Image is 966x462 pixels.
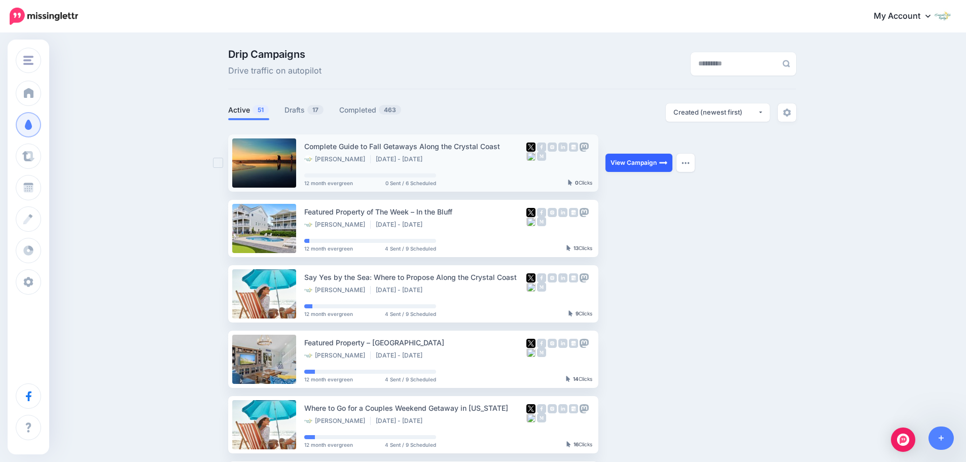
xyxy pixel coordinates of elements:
li: [PERSON_NAME] [304,155,371,163]
div: Featured Property of The Week – In the Bluff [304,206,526,218]
img: twitter-square.png [526,339,535,348]
li: [PERSON_NAME] [304,351,371,360]
img: facebook-grey-square.png [537,404,546,413]
li: [DATE] - [DATE] [376,351,427,360]
img: instagram-grey-square.png [548,143,557,152]
img: twitter-square.png [526,143,535,152]
img: medium-grey-square.png [537,217,546,226]
b: 13 [574,245,579,251]
button: Created (newest first) [666,103,770,122]
span: 4 Sent / 9 Scheduled [385,246,436,251]
img: arrow-long-right-white.png [659,159,667,167]
img: Missinglettr [10,8,78,25]
div: Created (newest first) [673,108,758,117]
img: bluesky-grey-square.png [526,152,535,161]
span: Drip Campaigns [228,49,321,59]
img: google_business-grey-square.png [569,404,578,413]
img: instagram-grey-square.png [548,339,557,348]
a: Active51 [228,104,269,116]
span: Drive traffic on autopilot [228,64,321,78]
img: pointer-grey-darker.png [566,376,570,382]
span: 51 [253,105,269,115]
img: medium-grey-square.png [537,348,546,357]
img: mastodon-grey-square.png [580,339,589,348]
span: 4 Sent / 9 Scheduled [385,442,436,447]
img: menu.png [23,56,33,65]
span: 12 month evergreen [304,311,353,316]
a: My Account [864,4,951,29]
span: 463 [379,105,401,115]
b: 9 [576,310,579,316]
img: linkedin-grey-square.png [558,208,567,217]
img: linkedin-grey-square.png [558,339,567,348]
span: 17 [307,105,324,115]
img: mastodon-grey-square.png [580,404,589,413]
img: instagram-grey-square.png [548,208,557,217]
li: [DATE] - [DATE] [376,155,427,163]
img: bluesky-grey-square.png [526,348,535,357]
img: instagram-grey-square.png [548,273,557,282]
img: facebook-grey-square.png [537,339,546,348]
img: pointer-grey-darker.png [568,310,573,316]
span: 0 Sent / 6 Scheduled [385,181,436,186]
img: twitter-square.png [526,273,535,282]
li: [PERSON_NAME] [304,417,371,425]
img: facebook-grey-square.png [537,208,546,217]
img: mastodon-grey-square.png [580,143,589,152]
img: bluesky-grey-square.png [526,413,535,422]
div: Clicks [566,376,592,382]
img: pointer-grey-darker.png [566,245,571,251]
img: dots.png [682,161,690,164]
img: google_business-grey-square.png [569,143,578,152]
span: 4 Sent / 9 Scheduled [385,377,436,382]
li: [DATE] - [DATE] [376,417,427,425]
div: Open Intercom Messenger [891,428,915,452]
span: 12 month evergreen [304,246,353,251]
li: [DATE] - [DATE] [376,221,427,229]
img: settings-grey.png [783,109,791,117]
div: Clicks [568,311,592,317]
img: facebook-grey-square.png [537,273,546,282]
div: Clicks [568,180,592,186]
img: bluesky-grey-square.png [526,217,535,226]
img: search-grey-6.png [782,60,790,67]
span: 12 month evergreen [304,442,353,447]
a: Drafts17 [284,104,324,116]
img: linkedin-grey-square.png [558,273,567,282]
img: twitter-square.png [526,208,535,217]
b: 16 [574,441,579,447]
img: medium-grey-square.png [537,413,546,422]
a: Completed463 [339,104,402,116]
img: facebook-grey-square.png [537,143,546,152]
img: instagram-grey-square.png [548,404,557,413]
img: linkedin-grey-square.png [558,143,567,152]
img: twitter-square.png [526,404,535,413]
span: 12 month evergreen [304,181,353,186]
span: 12 month evergreen [304,377,353,382]
a: View Campaign [605,154,672,172]
img: medium-grey-square.png [537,152,546,161]
div: Complete Guide to Fall Getaways Along the Crystal Coast [304,140,526,152]
img: mastodon-grey-square.png [580,273,589,282]
img: google_business-grey-square.png [569,339,578,348]
li: [DATE] - [DATE] [376,286,427,294]
div: Where to Go for a Couples Weekend Getaway in [US_STATE] [304,402,526,414]
img: google_business-grey-square.png [569,273,578,282]
li: [PERSON_NAME] [304,221,371,229]
div: Featured Property – [GEOGRAPHIC_DATA] [304,337,526,348]
div: Clicks [566,245,592,252]
img: linkedin-grey-square.png [558,404,567,413]
span: 4 Sent / 9 Scheduled [385,311,436,316]
img: pointer-grey-darker.png [566,441,571,447]
div: Clicks [566,442,592,448]
img: pointer-grey-darker.png [568,180,573,186]
b: 14 [573,376,579,382]
div: Say Yes by the Sea: Where to Propose Along the Crystal Coast [304,271,526,283]
img: medium-grey-square.png [537,282,546,292]
li: [PERSON_NAME] [304,286,371,294]
img: bluesky-grey-square.png [526,282,535,292]
b: 0 [575,180,579,186]
img: mastodon-grey-square.png [580,208,589,217]
img: google_business-grey-square.png [569,208,578,217]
